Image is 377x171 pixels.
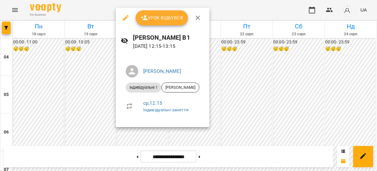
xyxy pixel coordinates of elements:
span: Індивідуальні 1 [126,85,161,90]
div: [PERSON_NAME] [161,83,199,93]
button: Урок відбувся [136,10,188,25]
a: ср , 12:15 [143,100,162,106]
h6: [PERSON_NAME] В1 [133,33,204,43]
a: [PERSON_NAME] [143,68,181,74]
span: [PERSON_NAME] [162,85,199,90]
span: Урок відбувся [141,14,183,22]
a: Індивідуальні заняття [143,107,188,112]
p: [DATE] 12:15 - 13:15 [133,43,204,50]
